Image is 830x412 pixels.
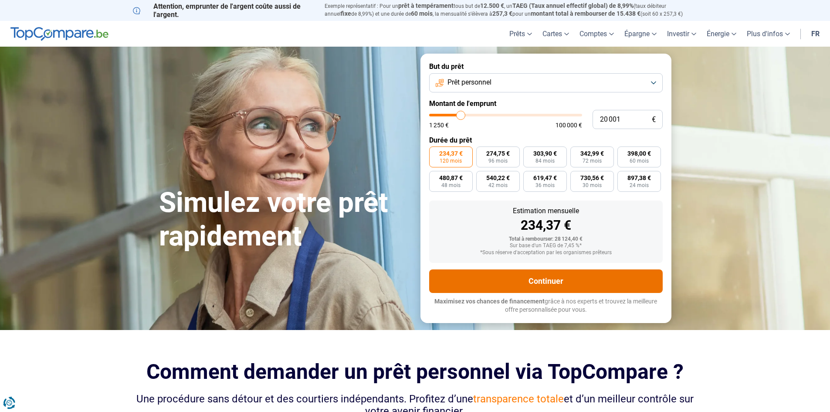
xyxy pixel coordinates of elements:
[488,158,508,163] span: 96 mois
[580,150,604,157] span: 342,99 €
[512,2,634,9] span: TAEG (Taux annuel effectif global) de 8,99%
[429,62,663,71] label: But du prêt
[488,183,508,188] span: 42 mois
[341,10,351,17] span: fixe
[574,21,619,47] a: Comptes
[583,158,602,163] span: 72 mois
[531,10,640,17] span: montant total à rembourser de 15.438 €
[627,175,651,181] span: 897,38 €
[537,21,574,47] a: Cartes
[440,158,462,163] span: 120 mois
[447,78,491,87] span: Prêt personnel
[533,150,557,157] span: 303,90 €
[429,269,663,293] button: Continuer
[533,175,557,181] span: 619,47 €
[398,2,454,9] span: prêt à tempérament
[701,21,742,47] a: Énergie
[439,150,463,157] span: 234,37 €
[619,21,662,47] a: Épargne
[583,183,602,188] span: 30 mois
[436,219,656,232] div: 234,37 €
[429,99,663,108] label: Montant de l'emprunt
[436,236,656,242] div: Total à rembourser: 28 124,40 €
[580,175,604,181] span: 730,56 €
[429,136,663,144] label: Durée du prêt
[486,175,510,181] span: 540,22 €
[133,360,698,384] h2: Comment demander un prêt personnel via TopCompare ?
[439,175,463,181] span: 480,87 €
[133,2,314,19] p: Attention, emprunter de l'argent coûte aussi de l'argent.
[325,2,698,18] p: Exemple représentatif : Pour un tous but de , un (taux débiteur annuel de 8,99%) et une durée de ...
[535,183,555,188] span: 36 mois
[556,122,582,128] span: 100 000 €
[10,27,108,41] img: TopCompare
[429,122,449,128] span: 1 250 €
[630,183,649,188] span: 24 mois
[480,2,504,9] span: 12.500 €
[630,158,649,163] span: 60 mois
[429,297,663,314] p: grâce à nos experts et trouvez la meilleure offre personnalisée pour vous.
[806,21,825,47] a: fr
[434,298,545,305] span: Maximisez vos chances de financement
[436,250,656,256] div: *Sous réserve d'acceptation par les organismes prêteurs
[486,150,510,157] span: 274,75 €
[159,186,410,253] h1: Simulez votre prêt rapidement
[473,393,564,405] span: transparence totale
[492,10,512,17] span: 257,3 €
[742,21,795,47] a: Plus d'infos
[627,150,651,157] span: 398,00 €
[662,21,701,47] a: Investir
[441,183,461,188] span: 48 mois
[504,21,537,47] a: Prêts
[652,116,656,123] span: €
[429,73,663,92] button: Prêt personnel
[535,158,555,163] span: 84 mois
[411,10,433,17] span: 60 mois
[436,208,656,215] div: Estimation mensuelle
[436,243,656,249] div: Sur base d'un TAEG de 7,45 %*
